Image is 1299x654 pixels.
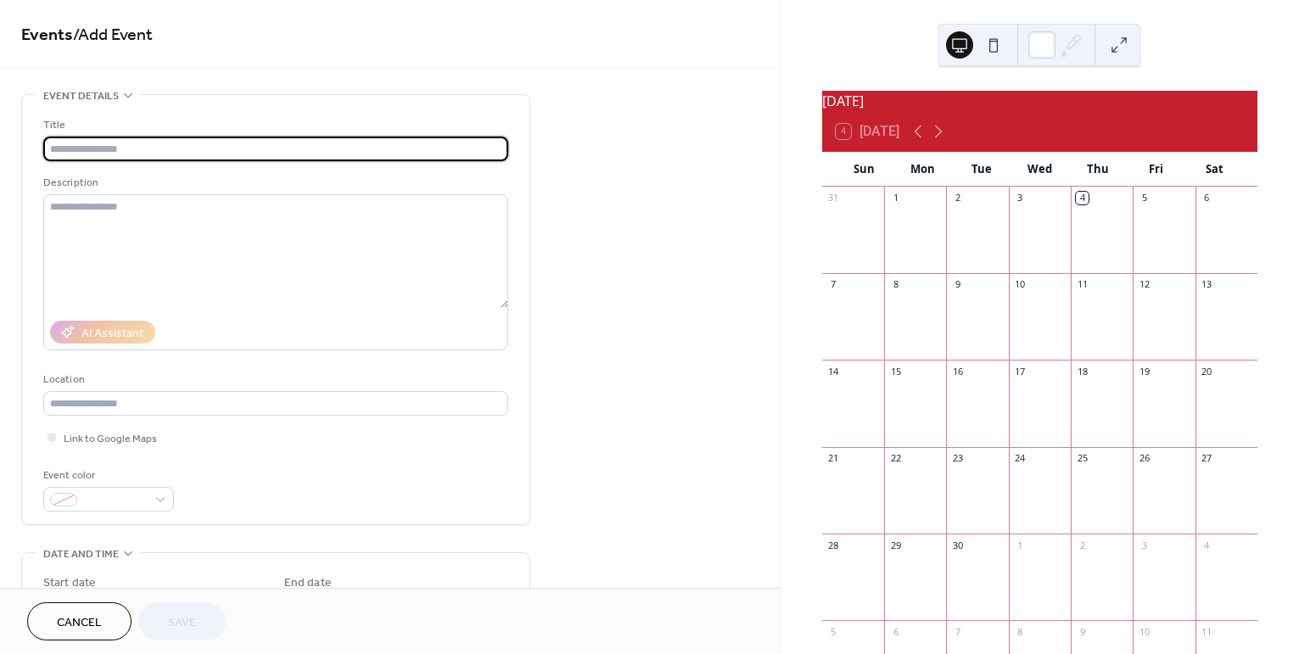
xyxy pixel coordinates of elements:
button: Cancel [27,602,132,640]
div: 8 [1014,625,1027,638]
div: 15 [889,365,902,377]
div: 6 [1201,192,1213,204]
div: 11 [1201,625,1213,638]
div: End date [284,574,332,592]
a: Events [21,19,73,52]
div: 24 [1014,452,1027,465]
div: 29 [889,539,902,551]
div: 2 [951,192,964,204]
div: Description [43,174,505,192]
span: Event details [43,87,119,105]
div: 12 [1138,278,1151,291]
div: Thu [1069,153,1128,187]
div: 11 [1076,278,1089,291]
div: Location [43,371,505,388]
div: 7 [827,278,840,291]
div: 3 [1138,539,1151,551]
div: Start date [43,574,96,592]
div: 21 [827,452,840,465]
div: 22 [889,452,902,465]
span: Cancel [57,614,102,632]
div: [DATE] [822,91,1257,111]
div: 10 [1138,625,1151,638]
div: 19 [1138,365,1151,377]
span: / Add Event [73,19,153,52]
div: Sat [1185,153,1244,187]
div: 1 [889,192,902,204]
div: 27 [1201,452,1213,465]
div: 25 [1076,452,1089,465]
div: 5 [1138,192,1151,204]
div: 4 [1076,192,1089,204]
div: 17 [1014,365,1027,377]
div: 16 [951,365,964,377]
div: 3 [1014,192,1027,204]
div: 9 [1076,625,1089,638]
div: Wed [1011,153,1069,187]
div: 2 [1076,539,1089,551]
div: 23 [951,452,964,465]
div: 8 [889,278,902,291]
div: 31 [827,192,840,204]
div: 14 [827,365,840,377]
div: Mon [893,153,952,187]
div: 18 [1076,365,1089,377]
div: Tue [952,153,1011,187]
div: Event color [43,467,171,484]
div: Sun [836,153,894,187]
span: Date and time [43,545,119,563]
div: Title [43,116,505,134]
div: 30 [951,539,964,551]
div: 20 [1201,365,1213,377]
div: 1 [1014,539,1027,551]
div: 28 [827,539,840,551]
div: 10 [1014,278,1027,291]
div: 4 [1201,539,1213,551]
div: 9 [951,278,964,291]
div: Fri [1127,153,1185,187]
div: 5 [827,625,840,638]
div: 26 [1138,452,1151,465]
div: 6 [889,625,902,638]
div: 13 [1201,278,1213,291]
span: Link to Google Maps [64,430,157,448]
div: 7 [951,625,964,638]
